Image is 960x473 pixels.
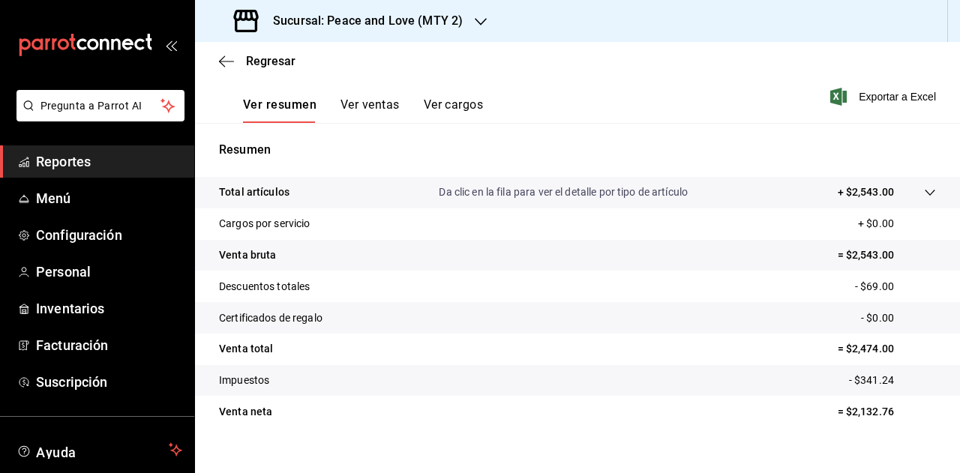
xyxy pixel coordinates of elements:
p: = $2,474.00 [838,341,936,357]
span: Regresar [246,54,295,68]
button: Ver resumen [243,97,316,123]
p: - $341.24 [849,373,936,388]
span: Facturación [36,335,182,355]
button: Regresar [219,54,295,68]
button: Ver cargos [424,97,484,123]
span: Configuración [36,225,182,245]
p: - $69.00 [855,279,936,295]
button: open_drawer_menu [165,39,177,51]
span: Reportes [36,151,182,172]
p: Cargos por servicio [219,216,310,232]
p: Venta total [219,341,273,357]
span: Menú [36,188,182,208]
a: Pregunta a Parrot AI [10,109,184,124]
p: + $2,543.00 [838,184,894,200]
p: Resumen [219,141,936,159]
button: Exportar a Excel [833,88,936,106]
p: Impuestos [219,373,269,388]
p: Total artículos [219,184,289,200]
p: = $2,132.76 [838,404,936,420]
p: + $0.00 [858,216,936,232]
span: Inventarios [36,298,182,319]
button: Ver ventas [340,97,400,123]
p: = $2,543.00 [838,247,936,263]
div: navigation tabs [243,97,483,123]
p: Da clic en la fila para ver el detalle por tipo de artículo [439,184,688,200]
p: Venta neta [219,404,272,420]
h3: Sucursal: Peace and Love (MTY 2) [261,12,463,30]
span: Suscripción [36,372,182,392]
span: Ayuda [36,441,163,459]
p: Descuentos totales [219,279,310,295]
p: Certificados de regalo [219,310,322,326]
p: - $0.00 [861,310,936,326]
button: Pregunta a Parrot AI [16,90,184,121]
p: Venta bruta [219,247,276,263]
span: Pregunta a Parrot AI [40,98,161,114]
span: Personal [36,262,182,282]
